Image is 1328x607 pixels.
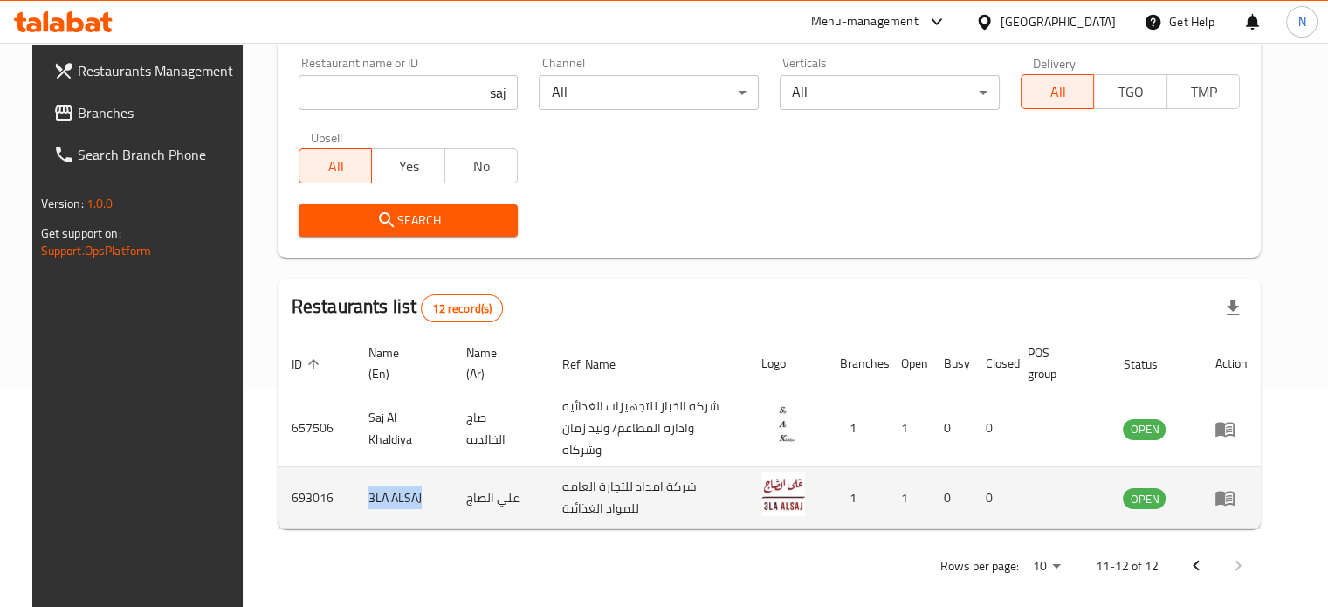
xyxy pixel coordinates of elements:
[929,390,971,467] td: 0
[1123,354,1180,375] span: Status
[1175,545,1217,587] button: Previous page
[747,337,826,390] th: Logo
[292,354,325,375] span: ID
[452,467,549,529] td: علي الصاج
[887,467,929,529] td: 1
[1123,488,1166,509] div: OPEN
[299,148,373,183] button: All
[422,300,502,317] span: 12 record(s)
[379,154,438,179] span: Yes
[780,75,1000,110] div: All
[39,50,254,92] a: Restaurants Management
[1174,79,1234,105] span: TMP
[39,134,254,176] a: Search Branch Phone
[41,239,152,262] a: Support.OpsPlatform
[1101,79,1160,105] span: TGO
[1001,12,1116,31] div: [GEOGRAPHIC_DATA]
[826,390,887,467] td: 1
[1095,555,1158,577] p: 11-12 of 12
[929,337,971,390] th: Busy
[1212,287,1254,329] div: Export file
[929,467,971,529] td: 0
[354,390,452,467] td: Saj Al Khaldiya
[78,60,240,81] span: Restaurants Management
[1201,337,1261,390] th: Action
[78,144,240,165] span: Search Branch Phone
[562,354,638,375] span: Ref. Name
[313,210,505,231] span: Search
[41,222,121,245] span: Get support on:
[971,337,1013,390] th: Closed
[539,75,759,110] div: All
[466,342,528,384] span: Name (Ar)
[761,472,805,516] img: 3LA ALSAJ
[444,148,519,183] button: No
[278,337,1262,529] table: enhanced table
[306,154,366,179] span: All
[354,467,452,529] td: 3LA ALSAJ
[1029,79,1088,105] span: All
[452,154,512,179] span: No
[1027,342,1088,384] span: POS group
[1214,418,1247,439] div: Menu
[368,342,431,384] span: Name (En)
[1123,489,1166,509] span: OPEN
[826,467,887,529] td: 1
[761,404,805,447] img: Saj Al Khaldiya
[887,390,929,467] td: 1
[1021,74,1095,109] button: All
[299,204,519,237] button: Search
[299,75,519,110] input: Search for restaurant name or ID..
[939,555,1018,577] p: Rows per page:
[548,467,747,529] td: شركة امداد للتجارة العامه للمواد الغذائية
[78,102,240,123] span: Branches
[86,192,114,215] span: 1.0.0
[452,390,549,467] td: صاج الخالديه
[41,192,84,215] span: Version:
[971,390,1013,467] td: 0
[311,131,343,143] label: Upsell
[39,92,254,134] a: Branches
[971,467,1013,529] td: 0
[278,390,354,467] td: 657506
[811,11,919,32] div: Menu-management
[826,337,887,390] th: Branches
[278,467,354,529] td: 693016
[1166,74,1241,109] button: TMP
[371,148,445,183] button: Yes
[548,390,747,467] td: شركه الخباز للتجهيزات الغدائيه واداره المطاعم/ وليد زمان وشركاه
[1214,487,1247,508] div: Menu
[887,337,929,390] th: Open
[1297,12,1305,31] span: N
[292,293,503,322] h2: Restaurants list
[1093,74,1167,109] button: TGO
[1123,419,1166,440] div: OPEN
[1025,554,1067,580] div: Rows per page:
[1033,57,1077,69] label: Delivery
[1123,419,1166,439] span: OPEN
